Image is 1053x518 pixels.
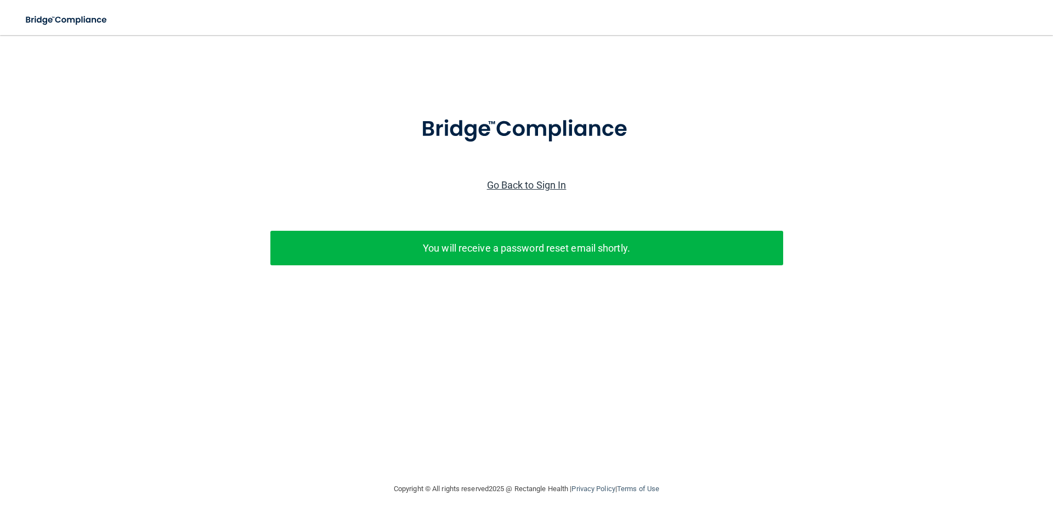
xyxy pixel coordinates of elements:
[571,485,615,493] a: Privacy Policy
[399,101,654,158] img: bridge_compliance_login_screen.278c3ca4.svg
[279,239,775,257] p: You will receive a password reset email shortly.
[326,471,727,506] div: Copyright © All rights reserved 2025 @ Rectangle Health | |
[16,9,117,31] img: bridge_compliance_login_screen.278c3ca4.svg
[487,179,567,191] a: Go Back to Sign In
[617,485,659,493] a: Terms of Use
